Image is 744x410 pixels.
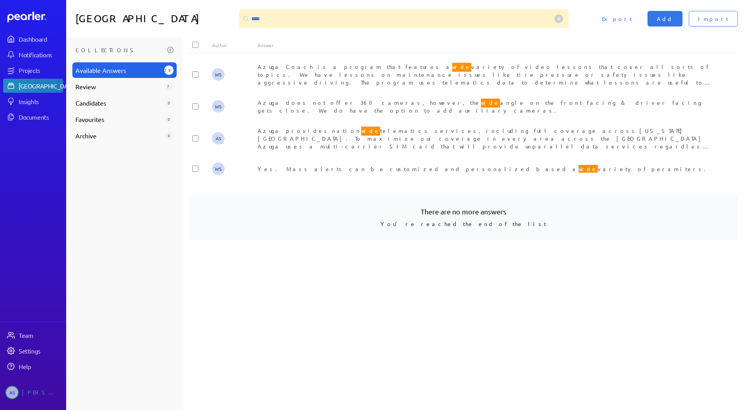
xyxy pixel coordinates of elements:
[164,98,174,108] div: 0
[481,97,500,108] span: wide
[3,344,63,358] a: Settings
[164,115,174,124] div: 0
[75,82,161,91] span: Review
[647,11,683,27] button: Add
[75,115,161,124] span: Favourites
[19,51,62,58] div: Notifications
[75,44,164,56] h3: Collections
[75,98,161,108] span: Candidates
[212,163,225,175] span: Wesley Simpson
[689,11,738,27] button: Import
[3,48,63,62] a: Notifications
[212,132,225,145] span: Audrie Stefanini
[7,12,63,23] a: Dashboard
[75,9,236,28] h1: [GEOGRAPHIC_DATA]
[3,94,63,108] a: Insights
[452,62,471,72] span: wide
[593,11,641,27] button: Export
[164,82,174,91] div: 7
[212,100,225,113] span: Wesley Simpson
[3,383,63,402] a: AS[PERSON_NAME]
[579,164,598,174] span: wide
[164,65,174,75] div: 287
[202,206,725,217] h3: There are no more answers
[19,97,62,105] div: Insights
[164,131,174,140] div: 0
[19,66,62,74] div: Projects
[258,164,711,174] span: Yes. Mass alerts can be customized and personalized based a variety of peramiters.
[19,347,62,355] div: Settings
[19,82,77,90] div: [GEOGRAPHIC_DATA]
[212,42,258,48] div: Author
[361,125,380,136] span: wide
[3,110,63,124] a: Documents
[602,15,632,23] span: Export
[698,15,728,23] span: Import
[258,62,712,94] span: Azuga Coach is a program that features a variety of video lessons that cover all sorts of topics....
[258,125,710,157] span: Azuga provides nation telematics services, including full coverage across [US_STATE][GEOGRAPHIC_D...
[75,65,161,75] span: Available Answers
[19,331,62,339] div: Team
[19,35,62,43] div: Dashboard
[3,359,63,373] a: Help
[212,68,225,81] span: Wesley Simpson
[258,97,702,114] span: Azuga does not offer 360 cameras, however, the angle on the front facing & driver facing gets clo...
[258,42,715,48] div: Answer
[22,386,61,399] div: [PERSON_NAME]
[3,63,63,77] a: Projects
[3,328,63,342] a: Team
[202,217,725,228] p: You're reached the end of the list
[3,79,63,93] a: [GEOGRAPHIC_DATA]
[3,32,63,46] a: Dashboard
[19,113,62,121] div: Documents
[657,15,673,23] span: Add
[5,386,19,399] span: Audrie Stefanini
[75,131,161,140] span: Archive
[19,362,62,370] div: Help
